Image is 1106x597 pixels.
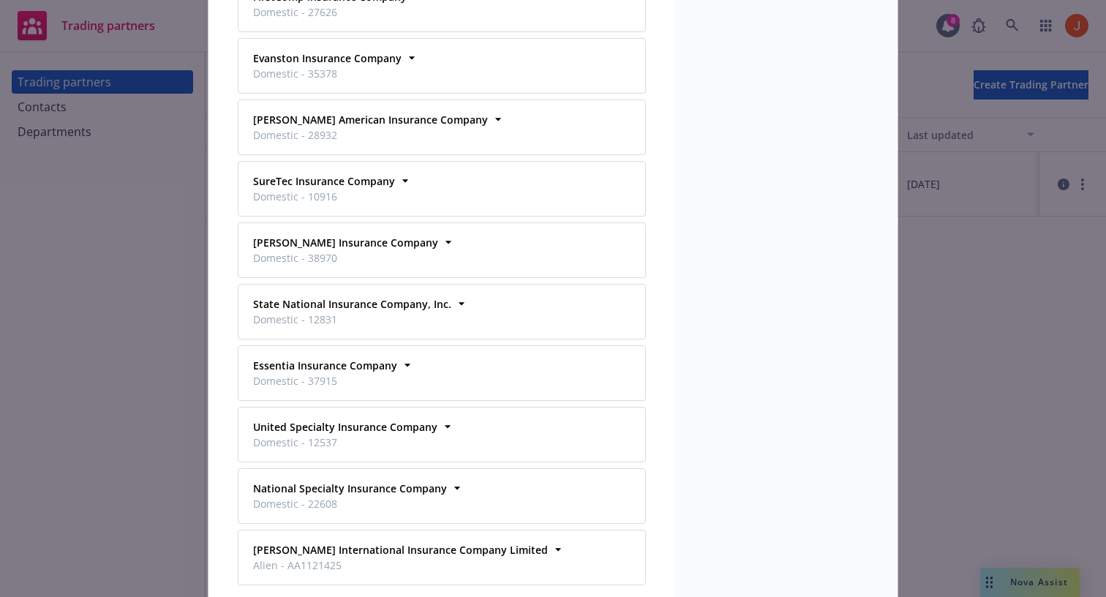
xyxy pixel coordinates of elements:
[253,557,548,573] span: Alien - AA1121425
[253,127,488,143] span: Domestic - 28932
[253,4,407,20] span: Domestic - 27626
[253,373,397,388] span: Domestic - 37915
[253,496,447,511] span: Domestic - 22608
[253,113,488,127] strong: [PERSON_NAME] American Insurance Company
[253,250,438,266] span: Domestic - 38970
[253,174,395,188] strong: SureTec Insurance Company
[253,189,395,204] span: Domestic - 10916
[253,66,402,81] span: Domestic - 35378
[253,297,451,311] strong: State National Insurance Company, Inc.
[253,358,397,372] strong: Essentia Insurance Company
[253,420,437,434] strong: United Specialty Insurance Company
[253,481,447,495] strong: National Specialty Insurance Company
[253,543,548,557] strong: [PERSON_NAME] International Insurance Company Limited
[253,435,437,450] span: Domestic - 12537
[253,236,438,249] strong: [PERSON_NAME] Insurance Company
[253,312,451,327] span: Domestic - 12831
[253,51,402,65] strong: Evanston Insurance Company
